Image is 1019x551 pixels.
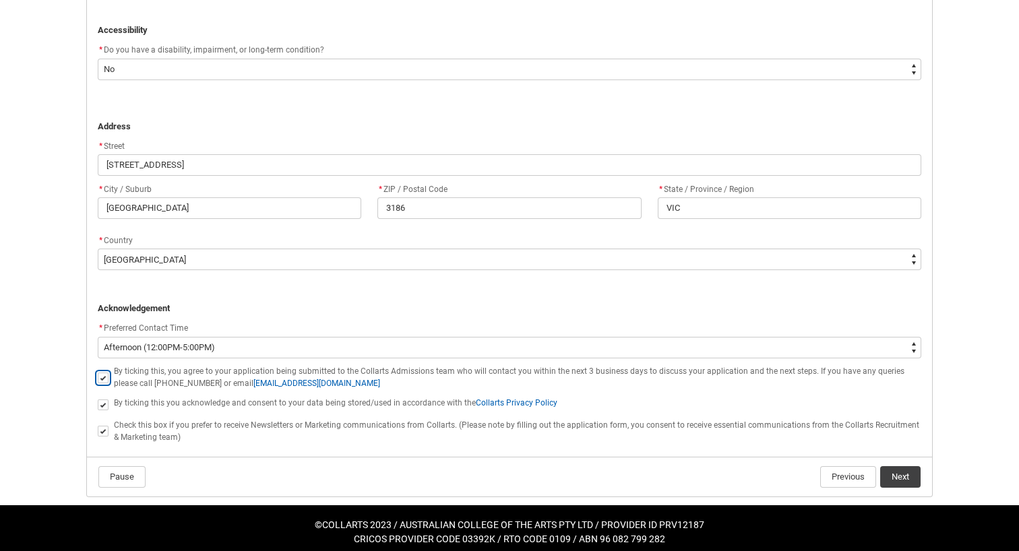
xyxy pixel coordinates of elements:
[104,323,188,333] span: Preferred Contact Time
[820,466,876,488] button: Previous
[114,398,557,408] span: By ticking this you acknowledge and consent to your data being stored/used in accordance with the
[98,185,152,194] span: City / Suburb
[98,121,131,131] strong: Address
[99,185,102,194] abbr: required
[99,236,102,245] abbr: required
[114,366,904,388] span: By ticking this, you agree to your application being submitted to the Collarts Admissions team wh...
[377,185,447,194] span: ZIP / Postal Code
[104,236,133,245] span: Country
[104,45,324,55] span: Do you have a disability, impairment, or long-term condition?
[114,420,919,442] span: Check this box if you prefer to receive Newsletters or Marketing communications from Collarts. (P...
[379,185,382,194] abbr: required
[659,185,662,194] abbr: required
[658,185,754,194] span: State / Province / Region
[98,466,146,488] button: Pause
[98,25,148,35] strong: Accessibility
[98,141,125,151] span: Street
[99,141,102,151] abbr: required
[476,398,557,408] a: Collarts Privacy Policy
[253,379,380,388] a: [EMAIL_ADDRESS][DOMAIN_NAME]
[99,45,102,55] abbr: required
[99,323,102,333] abbr: required
[98,303,170,313] strong: Acknowledgement
[880,466,921,488] button: Next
